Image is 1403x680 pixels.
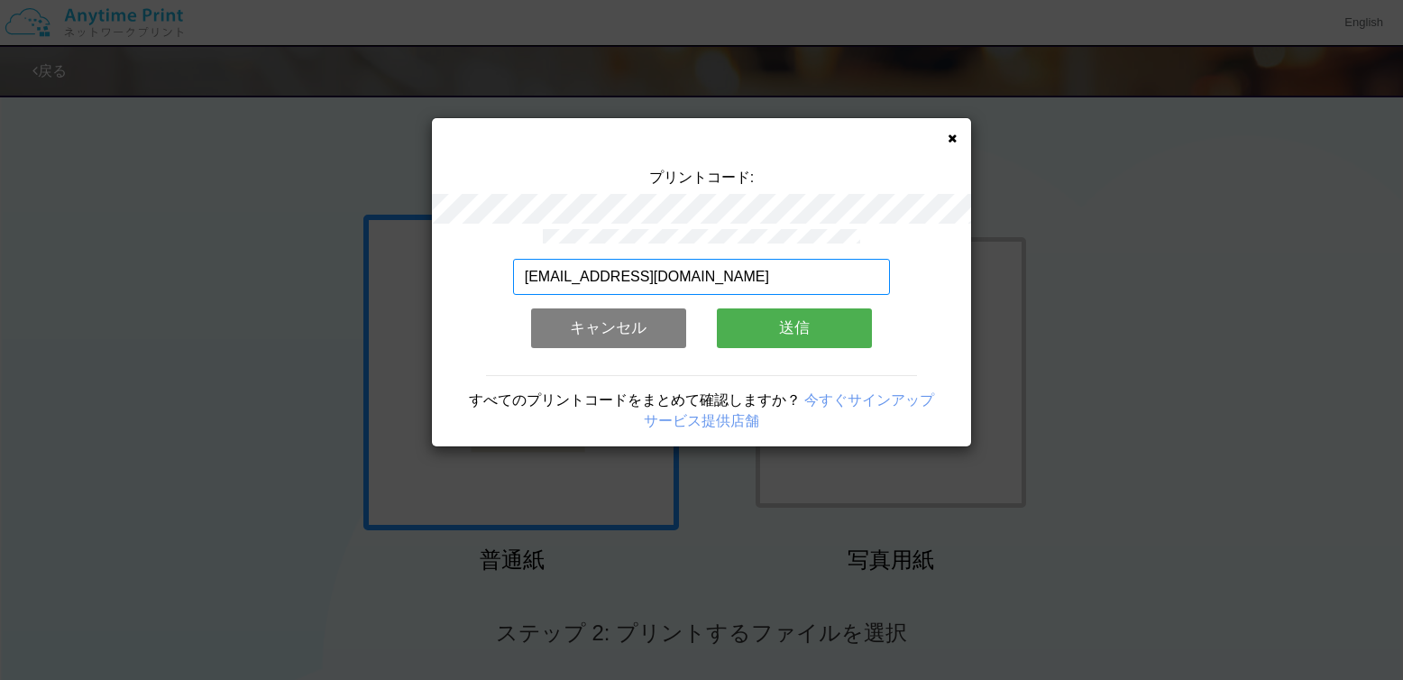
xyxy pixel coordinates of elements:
button: 送信 [717,308,872,348]
input: メールアドレス [513,259,891,295]
a: サービス提供店舗 [644,413,759,428]
span: すべてのプリントコードをまとめて確認しますか？ [469,392,801,408]
a: 今すぐサインアップ [804,392,934,408]
button: キャンセル [531,308,686,348]
span: プリントコード: [649,170,754,185]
